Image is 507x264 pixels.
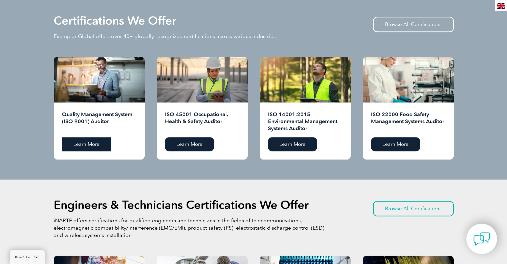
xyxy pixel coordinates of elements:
[165,111,239,132] h2: ISO 45001 Occupational, Health & Safety Auditor
[371,111,445,132] h2: ISO 22000 Food Safety Management Systems Auditor
[54,15,176,26] h2: Certifications We Offer
[62,137,111,151] a: Learn More
[373,17,454,32] a: Browse All Certifications
[371,137,420,151] a: Learn More
[54,33,276,40] p: Exemplar Global offers over 40+ globally recognized certifications across various industries
[54,217,327,239] p: iNARTE offers certifications for qualified engineers and technicians in the fields of telecommuni...
[373,201,454,216] a: Browse All Certifications
[268,137,317,151] a: Learn More
[165,137,214,151] a: Learn More
[497,3,505,9] img: en
[54,200,309,210] h2: Engineers & Technicians Certifications We Offer
[10,250,45,264] a: BACK TO TOP
[473,231,490,247] img: contact-chat.png
[268,111,342,132] h2: ISO 14001:2015 Environmental Management Systems Auditor
[62,111,136,132] h2: Quality Management System (ISO 9001) Auditor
